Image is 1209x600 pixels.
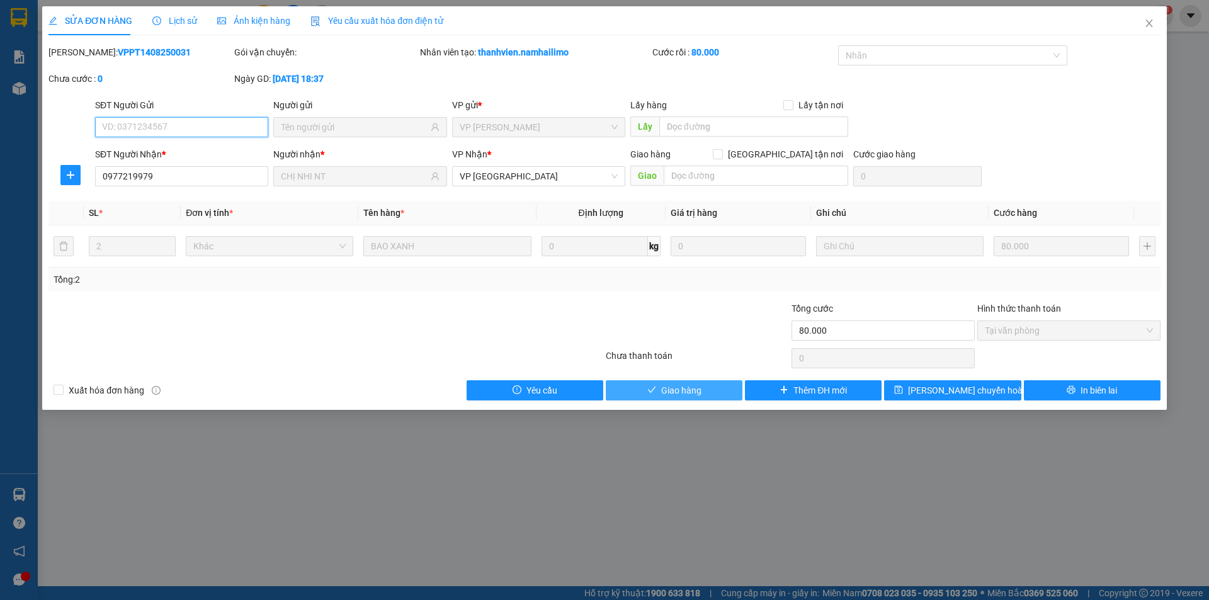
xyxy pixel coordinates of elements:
[234,72,417,86] div: Ngày GD:
[89,208,99,218] span: SL
[606,380,742,400] button: checkGiao hàng
[513,385,521,395] span: exclamation-circle
[310,16,443,26] span: Yêu cầu xuất hóa đơn điện tử
[1024,380,1161,400] button: printerIn biên lai
[60,165,81,185] button: plus
[977,303,1061,314] label: Hình thức thanh toán
[792,303,833,314] span: Tổng cước
[745,380,882,400] button: plusThêm ĐH mới
[659,116,848,137] input: Dọc đường
[630,149,671,159] span: Giao hàng
[467,380,603,400] button: exclamation-circleYêu cầu
[816,236,984,256] input: Ghi Chú
[363,236,531,256] input: VD: Bàn, Ghế
[95,98,268,112] div: SĐT Người Gửi
[186,208,233,218] span: Đơn vị tính
[48,16,57,25] span: edit
[54,273,467,286] div: Tổng: 2
[661,383,701,397] span: Giao hàng
[420,45,650,59] div: Nhân viên tạo:
[630,100,667,110] span: Lấy hàng
[604,349,790,371] div: Chưa thanh toán
[648,236,661,256] span: kg
[48,72,232,86] div: Chưa cước :
[853,149,916,159] label: Cước giao hàng
[431,123,440,132] span: user
[460,118,618,137] span: VP Phan Thiết
[273,147,446,161] div: Người nhận
[793,383,847,397] span: Thêm ĐH mới
[780,385,788,395] span: plus
[908,383,1028,397] span: [PERSON_NAME] chuyển hoàn
[95,147,268,161] div: SĐT Người Nhận
[281,120,428,134] input: Tên người gửi
[884,380,1021,400] button: save[PERSON_NAME] chuyển hoàn
[431,172,440,181] span: user
[152,16,161,25] span: clock-circle
[152,386,161,395] span: info-circle
[579,208,623,218] span: Định lượng
[273,98,446,112] div: Người gửi
[98,74,103,84] b: 0
[647,385,656,395] span: check
[1139,236,1155,256] button: plus
[61,170,80,180] span: plus
[664,166,848,186] input: Dọc đường
[994,208,1037,218] span: Cước hàng
[54,236,74,256] button: delete
[118,47,191,57] b: VPPT1408250031
[811,201,989,225] th: Ghi chú
[273,74,324,84] b: [DATE] 18:37
[460,167,618,186] span: VP Nha Trang
[193,237,346,256] span: Khác
[310,16,321,26] img: icon
[671,236,806,256] input: 0
[1132,6,1167,42] button: Close
[691,47,719,57] b: 80.000
[985,321,1153,340] span: Tại văn phòng
[478,47,569,57] b: thanhvien.namhailimo
[217,16,290,26] span: Ảnh kiện hàng
[994,236,1129,256] input: 0
[630,116,659,137] span: Lấy
[853,166,982,186] input: Cước giao hàng
[48,16,132,26] span: SỬA ĐƠN HÀNG
[363,208,404,218] span: Tên hàng
[48,45,232,59] div: [PERSON_NAME]:
[1067,385,1076,395] span: printer
[64,383,149,397] span: Xuất hóa đơn hàng
[152,16,197,26] span: Lịch sử
[630,166,664,186] span: Giao
[281,169,428,183] input: Tên người nhận
[894,385,903,395] span: save
[452,149,487,159] span: VP Nhận
[652,45,836,59] div: Cước rồi :
[217,16,226,25] span: picture
[1144,18,1154,28] span: close
[671,208,717,218] span: Giá trị hàng
[723,147,848,161] span: [GEOGRAPHIC_DATA] tận nơi
[793,98,848,112] span: Lấy tận nơi
[452,98,625,112] div: VP gửi
[526,383,557,397] span: Yêu cầu
[1081,383,1117,397] span: In biên lai
[234,45,417,59] div: Gói vận chuyển:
